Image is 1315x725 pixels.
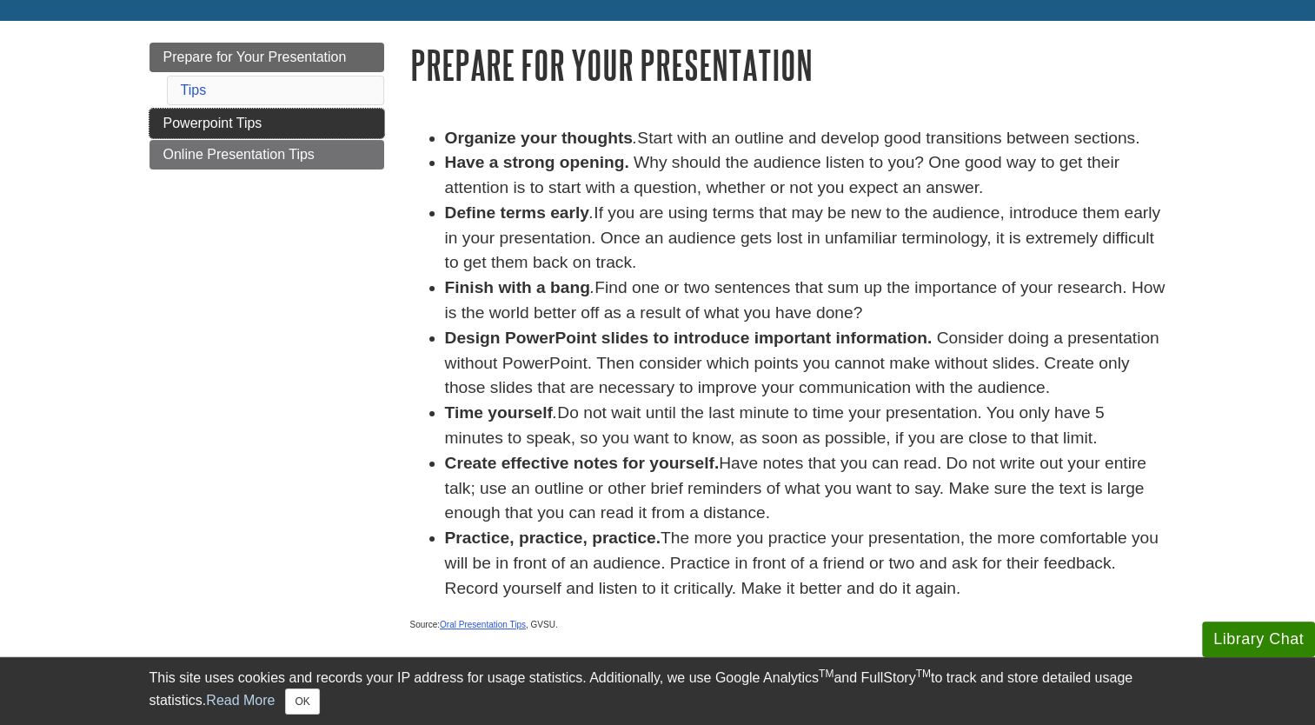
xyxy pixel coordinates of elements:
[445,529,661,547] strong: Practice, practice, practice.
[149,43,384,170] div: Guide Page Menu
[410,620,558,629] span: Source: , GVSU.
[553,403,557,422] em: .
[445,278,590,296] strong: Finish with a bang
[149,109,384,138] a: Powerpoint Tips
[149,43,384,72] a: Prepare for Your Presentation
[445,401,1166,451] li: Do not wait until the last minute to time your presentation. You only have 5 minutes to speak, so...
[445,150,1166,201] li: Why should the audience listen to you? One good way to get their attention is to start with a que...
[445,276,1166,326] li: Find one or two sentences that sum up the importance of your research. How is the world better of...
[445,329,933,347] strong: Design PowerPoint slides to introduce important information.
[590,278,594,296] em: .
[163,147,315,162] span: Online Presentation Tips
[445,201,1166,276] li: If you are using terms that may be new to the audience, introduce them early in your presentation...
[440,620,526,629] a: Oral Presentation Tips
[445,454,720,472] strong: Create effective notes for yourself.
[445,326,1166,401] li: Consider doing a presentation without PowerPoint. Then consider which points you cannot make with...
[445,203,589,222] strong: Define terms early
[181,83,207,97] a: Tips
[819,668,833,680] sup: TM
[206,693,275,708] a: Read More
[163,50,347,64] span: Prepare for Your Presentation
[445,403,553,422] strong: Time yourself
[285,688,319,715] button: Close
[410,43,1166,87] h1: Prepare for Your Presentation
[445,126,1166,151] li: Start with an outline and develop good transitions between sections.
[916,668,931,680] sup: TM
[149,140,384,170] a: Online Presentation Tips
[163,116,262,130] span: Powerpoint Tips
[633,129,637,147] em: .
[445,153,629,171] strong: Have a strong opening.
[149,668,1166,715] div: This site uses cookies and records your IP address for usage statistics. Additionally, we use Goo...
[1202,622,1315,657] button: Library Chat
[445,451,1166,526] li: Have notes that you can read. Do not write out your entire talk; use an outline or other brief re...
[445,129,633,147] strong: Organize your thoughts
[589,203,594,222] em: .
[445,526,1166,601] li: The more you practice your presentation, the more comfortable you will be in front of an audience...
